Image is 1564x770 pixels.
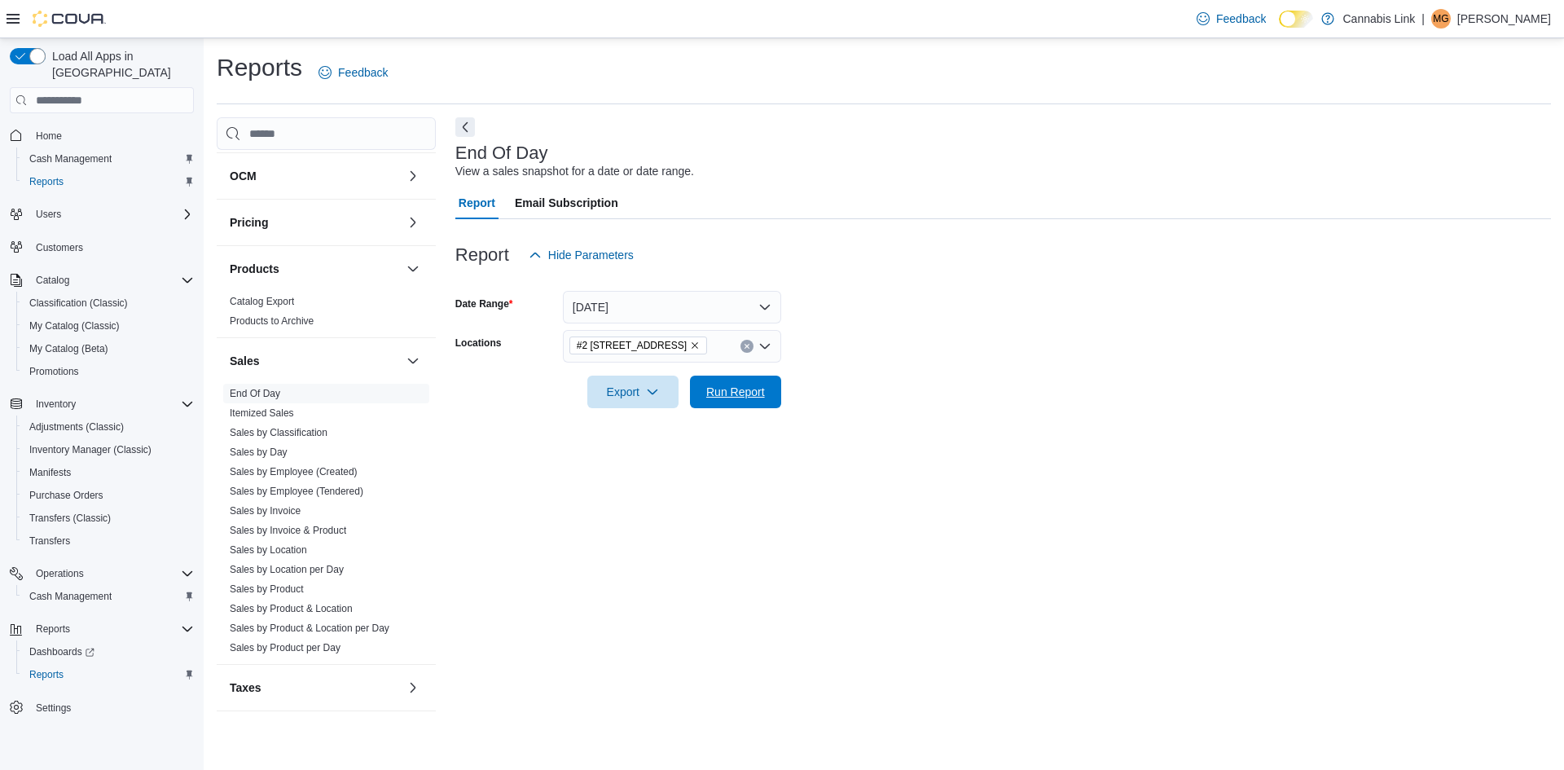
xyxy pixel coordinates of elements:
[29,698,77,718] a: Settings
[29,394,194,414] span: Inventory
[23,362,86,381] a: Promotions
[16,315,200,337] button: My Catalog (Classic)
[3,393,200,416] button: Inventory
[23,172,194,191] span: Reports
[230,214,268,231] h3: Pricing
[230,544,307,556] a: Sales by Location
[403,213,423,232] button: Pricing
[36,702,71,715] span: Settings
[23,665,194,684] span: Reports
[230,622,389,635] span: Sales by Product & Location per Day
[217,384,436,664] div: Sales
[29,319,120,332] span: My Catalog (Classic)
[23,149,194,169] span: Cash Management
[230,296,294,307] a: Catalog Export
[23,440,158,460] a: Inventory Manager (Classic)
[230,680,261,696] h3: Taxes
[3,562,200,585] button: Operations
[230,426,327,439] span: Sales by Classification
[29,342,108,355] span: My Catalog (Beta)
[23,293,134,313] a: Classification (Classic)
[403,678,423,697] button: Taxes
[577,337,687,354] span: #2 [STREET_ADDRESS]
[29,466,71,479] span: Manifests
[23,665,70,684] a: Reports
[36,130,62,143] span: Home
[36,241,83,254] span: Customers
[230,485,363,498] span: Sales by Employee (Tendered)
[569,337,707,354] span: #2 1149 Western Rd.
[1457,9,1551,29] p: [PERSON_NAME]
[1342,9,1415,29] p: Cannabis Link
[3,203,200,226] button: Users
[455,163,694,180] div: View a sales snapshot for a date or date range.
[23,316,194,336] span: My Catalog (Classic)
[16,663,200,686] button: Reports
[230,525,346,536] a: Sales by Invoice & Product
[230,505,301,517] a: Sales by Invoice
[16,461,200,484] button: Manifests
[23,486,194,505] span: Purchase Orders
[690,376,781,408] button: Run Report
[230,168,400,184] button: OCM
[230,504,301,517] span: Sales by Invoice
[230,602,353,615] span: Sales by Product & Location
[29,271,194,290] span: Catalog
[230,583,304,596] span: Sales by Product
[29,237,194,257] span: Customers
[403,351,423,371] button: Sales
[36,398,76,411] span: Inventory
[16,416,200,438] button: Adjustments (Classic)
[36,274,69,287] span: Catalog
[1431,9,1451,29] div: Maliya Greenwood
[23,587,118,606] a: Cash Management
[230,407,294,420] span: Itemized Sales
[455,297,513,310] label: Date Range
[230,353,400,369] button: Sales
[29,365,79,378] span: Promotions
[23,508,117,528] a: Transfers (Classic)
[230,563,344,576] span: Sales by Location per Day
[230,295,294,308] span: Catalog Export
[403,259,423,279] button: Products
[230,407,294,419] a: Itemized Sales
[230,387,280,400] span: End Of Day
[459,187,495,219] span: Report
[10,117,194,762] nav: Complex example
[1279,11,1313,28] input: Dark Mode
[16,337,200,360] button: My Catalog (Beta)
[23,417,194,437] span: Adjustments (Classic)
[3,618,200,640] button: Reports
[597,376,669,408] span: Export
[455,245,509,265] h3: Report
[16,484,200,507] button: Purchase Orders
[29,125,194,145] span: Home
[3,696,200,719] button: Settings
[1433,9,1448,29] span: MG
[29,271,76,290] button: Catalog
[16,530,200,552] button: Transfers
[312,56,394,89] a: Feedback
[29,152,112,165] span: Cash Management
[23,531,77,551] a: Transfers
[338,64,388,81] span: Feedback
[403,166,423,186] button: OCM
[36,567,84,580] span: Operations
[230,623,389,634] a: Sales by Product & Location per Day
[36,208,61,221] span: Users
[3,123,200,147] button: Home
[563,291,781,323] button: [DATE]
[16,507,200,530] button: Transfers (Classic)
[23,642,194,662] span: Dashboards
[217,51,302,84] h1: Reports
[522,239,640,271] button: Hide Parameters
[23,362,194,381] span: Promotions
[690,341,700,350] button: Remove #2 1149 Western Rd. from selection in this group
[23,508,194,528] span: Transfers (Classic)
[230,315,314,328] span: Products to Archive
[29,564,90,583] button: Operations
[29,420,124,433] span: Adjustments (Classic)
[29,668,64,681] span: Reports
[230,641,340,654] span: Sales by Product per Day
[29,645,94,658] span: Dashboards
